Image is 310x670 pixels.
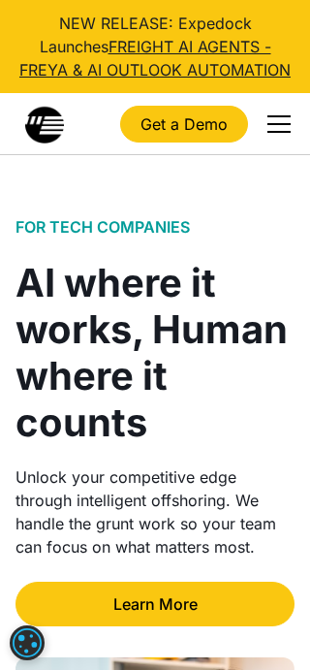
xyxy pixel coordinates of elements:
img: Expedock Company Logo no text [25,105,64,144]
div: Unlock your competitive edge through intelligent offshoring. We handle the grunt work so your tea... [15,465,294,558]
a: Get a Demo [120,106,248,143]
iframe: Chat Widget [213,577,310,670]
div: NEW RELEASE: Expedock Launches [15,12,294,81]
h1: FOR TECH COMPANIES [15,218,190,237]
a: Learn More [15,582,294,626]
div: menu [256,101,294,147]
a: home [15,105,64,144]
div: AI where it works, Human where it counts [15,260,294,446]
a: FREIGHT AI AGENTS - FREYA & AI OUTLOOK AUTOMATION [19,37,291,80]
